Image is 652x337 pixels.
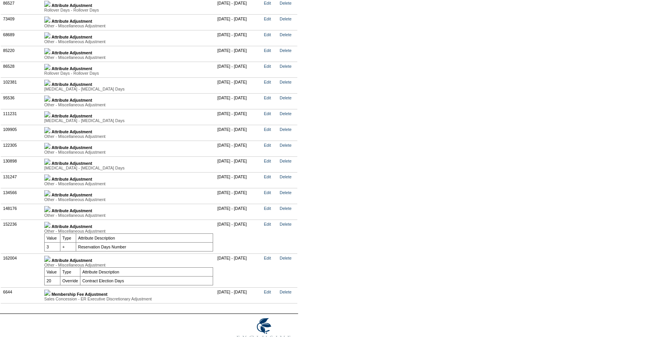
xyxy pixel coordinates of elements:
[1,204,42,220] td: 148176
[215,109,262,125] td: [DATE] - [DATE]
[52,129,92,134] b: Attribute Adjustment
[215,93,262,109] td: [DATE] - [DATE]
[264,222,271,226] a: Edit
[44,118,213,123] div: [MEDICAL_DATA] - [MEDICAL_DATA] Days
[44,150,213,154] div: Other - Miscellaneous Adjustment
[52,161,92,166] b: Attribute Adjustment
[44,263,213,267] div: Other - Miscellaneous Adjustment
[44,181,213,186] div: Other - Miscellaneous Adjustment
[215,172,262,188] td: [DATE] - [DATE]
[45,242,60,251] td: 3
[1,188,42,204] td: 134566
[52,35,92,39] b: Attribute Adjustment
[1,14,42,30] td: 73409
[44,39,213,44] div: Other - Miscellaneous Adjustment
[264,127,271,132] a: Edit
[215,204,262,220] td: [DATE] - [DATE]
[44,256,50,262] img: b_minus.gif
[215,30,262,46] td: [DATE] - [DATE]
[215,62,262,77] td: [DATE] - [DATE]
[215,77,262,93] td: [DATE] - [DATE]
[52,19,92,23] b: Attribute Adjustment
[264,174,271,179] a: Edit
[264,96,271,100] a: Edit
[45,276,60,285] td: 20
[280,127,292,132] a: Delete
[44,143,50,149] img: b_plus.gif
[44,229,213,233] div: Other - Miscellaneous Adjustment
[1,30,42,46] td: 68689
[52,224,92,229] b: Attribute Adjustment
[44,197,213,202] div: Other - Miscellaneous Adjustment
[215,220,262,253] td: [DATE] - [DATE]
[1,62,42,77] td: 86528
[52,114,92,118] b: Attribute Adjustment
[264,290,271,294] a: Edit
[1,172,42,188] td: 131247
[52,208,92,213] b: Attribute Adjustment
[44,8,213,12] div: Rollover Days - Rollover Days
[264,32,271,37] a: Edit
[215,125,262,141] td: [DATE] - [DATE]
[280,190,292,195] a: Delete
[44,55,213,60] div: Other - Miscellaneous Adjustment
[52,177,92,181] b: Attribute Adjustment
[215,156,262,172] td: [DATE] - [DATE]
[215,287,262,303] td: [DATE] - [DATE]
[60,267,80,276] td: Type
[52,66,92,71] b: Attribute Adjustment
[215,188,262,204] td: [DATE] - [DATE]
[52,50,92,55] b: Attribute Adjustment
[280,111,292,116] a: Delete
[52,145,92,150] b: Attribute Adjustment
[280,1,292,5] a: Delete
[264,48,271,53] a: Edit
[280,290,292,294] a: Delete
[280,64,292,69] a: Delete
[44,32,50,39] img: b_plus.gif
[44,127,50,133] img: b_plus.gif
[52,98,92,102] b: Attribute Adjustment
[280,80,292,84] a: Delete
[215,46,262,62] td: [DATE] - [DATE]
[52,193,92,197] b: Attribute Adjustment
[44,159,50,165] img: b_plus.gif
[44,17,50,23] img: b_plus.gif
[264,206,271,211] a: Edit
[280,222,292,226] a: Delete
[264,80,271,84] a: Edit
[215,14,262,30] td: [DATE] - [DATE]
[264,256,271,260] a: Edit
[44,71,213,75] div: Rollover Days - Rollover Days
[264,111,271,116] a: Edit
[280,143,292,148] a: Delete
[280,48,292,53] a: Delete
[280,206,292,211] a: Delete
[44,166,213,170] div: [MEDICAL_DATA] - [MEDICAL_DATA] Days
[264,1,271,5] a: Edit
[60,233,76,242] td: Type
[44,206,50,212] img: b_plus.gif
[264,190,271,195] a: Edit
[264,17,271,21] a: Edit
[44,290,50,296] img: b_plus.gif
[1,156,42,172] td: 130898
[60,276,80,285] td: Override
[76,242,213,251] td: Reservation Days Number
[280,256,292,260] a: Delete
[52,258,92,263] b: Attribute Adjustment
[44,190,50,196] img: b_plus.gif
[215,253,262,287] td: [DATE] - [DATE]
[52,292,107,297] b: Membership Fee Adjustment
[1,220,42,253] td: 152236
[60,242,76,251] td: +
[44,111,50,117] img: b_plus.gif
[1,287,42,303] td: 6644
[1,46,42,62] td: 85220
[44,87,213,91] div: [MEDICAL_DATA] - [MEDICAL_DATA] Days
[1,77,42,93] td: 102381
[44,102,213,107] div: Other - Miscellaneous Adjustment
[44,297,213,301] div: Sales Concession - ER Executive Discretionary Adjustment
[44,96,50,102] img: b_plus.gif
[280,96,292,100] a: Delete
